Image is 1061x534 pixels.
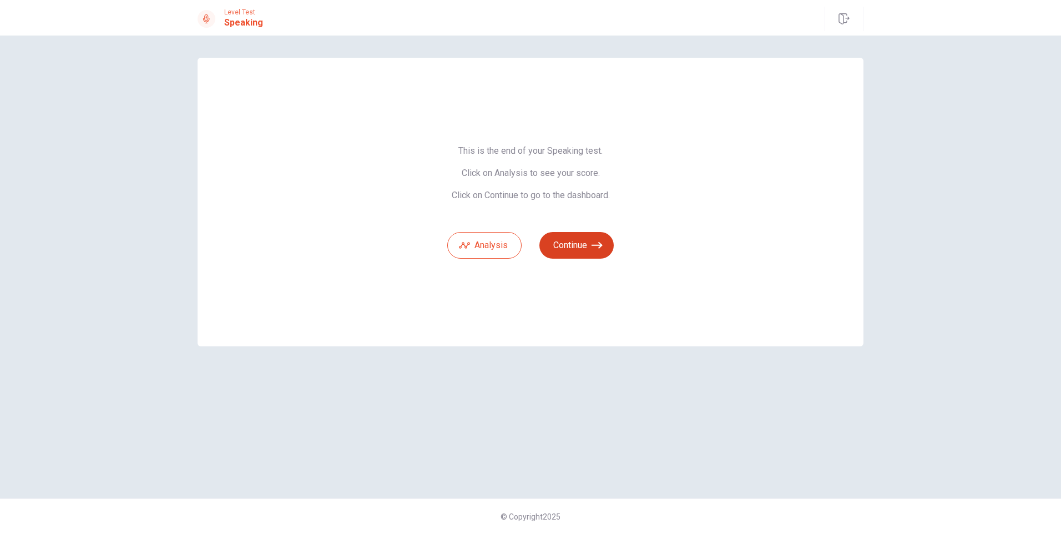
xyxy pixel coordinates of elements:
[224,8,263,16] span: Level Test
[447,232,522,259] button: Analysis
[447,145,614,201] span: This is the end of your Speaking test. Click on Analysis to see your score. Click on Continue to ...
[224,16,263,29] h1: Speaking
[539,232,614,259] button: Continue
[501,512,560,521] span: © Copyright 2025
